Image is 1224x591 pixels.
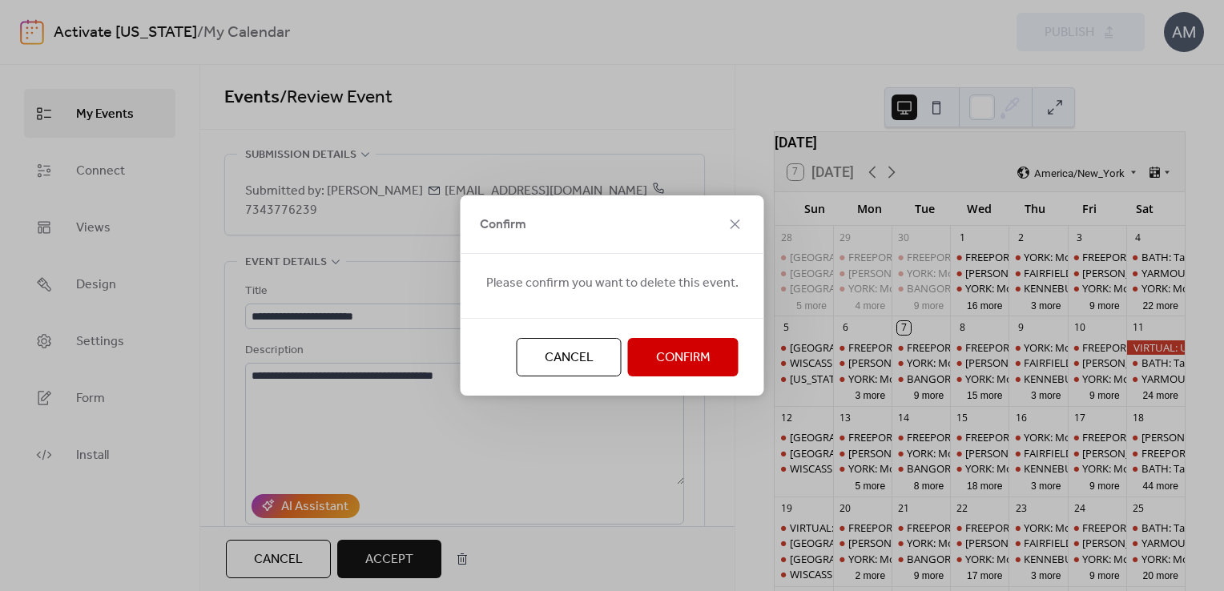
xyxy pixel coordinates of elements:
[480,215,526,235] span: Confirm
[628,338,739,376] button: Confirm
[486,274,739,293] span: Please confirm you want to delete this event.
[656,348,711,368] span: Confirm
[517,338,622,376] button: Cancel
[545,348,594,368] span: Cancel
